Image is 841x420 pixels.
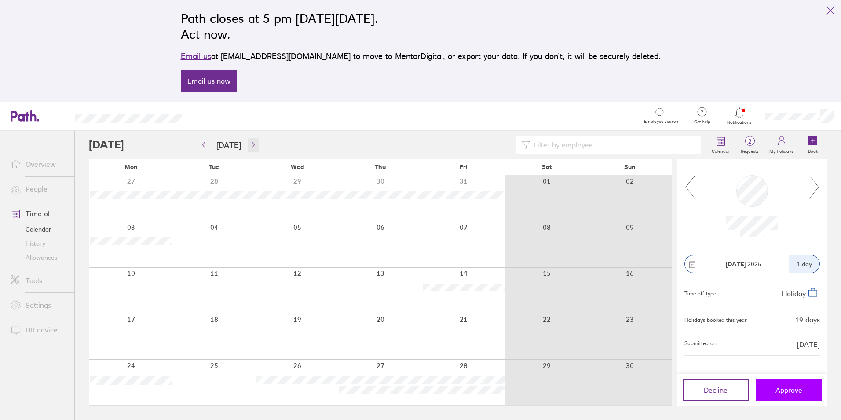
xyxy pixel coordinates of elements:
span: Tue [209,163,219,170]
strong: [DATE] [726,260,746,268]
a: Settings [4,296,74,314]
span: Submitted on [684,340,717,348]
span: Decline [704,386,728,394]
a: History [4,236,74,251]
p: at [EMAIL_ADDRESS][DOMAIN_NAME] to move to MentorDigital, or export your data. If you don’t, it w... [181,50,661,63]
label: Book [803,146,823,154]
a: My holidays [764,131,799,159]
a: Tools [4,272,74,289]
a: Overview [4,155,74,173]
h2: Path closes at 5 pm [DATE][DATE]. Act now. [181,11,661,42]
a: Email us [181,52,211,61]
span: Fri [460,163,468,170]
span: Thu [375,163,386,170]
button: Approve [756,379,822,401]
div: 1 day [789,255,819,273]
a: Calendar [4,222,74,236]
span: 2 [735,138,764,145]
span: 2025 [726,261,761,268]
span: [DATE] [797,340,820,348]
div: Search [206,111,228,119]
input: Filter by employee [530,136,696,153]
a: Calendar [706,131,735,159]
div: Time off type [684,287,716,298]
div: 19 days [795,316,820,324]
a: Allowances [4,251,74,265]
a: Time off [4,205,74,222]
a: Notifications [725,107,754,125]
span: Wed [291,163,304,170]
a: Email us now [181,70,237,92]
a: HR advice [4,321,74,339]
label: Calendar [706,146,735,154]
label: My holidays [764,146,799,154]
div: Holidays booked this year [684,317,747,323]
span: Mon [124,163,138,170]
span: Get help [688,119,717,125]
label: Requests [735,146,764,154]
span: Sun [624,163,636,170]
span: Notifications [725,120,754,125]
span: Sat [542,163,552,170]
span: Holiday [782,289,806,298]
a: People [4,180,74,198]
button: Decline [683,379,749,401]
button: [DATE] [209,138,248,152]
span: Employee search [644,119,678,124]
a: 2Requests [735,131,764,159]
a: Book [799,131,827,159]
span: Approve [775,386,802,394]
